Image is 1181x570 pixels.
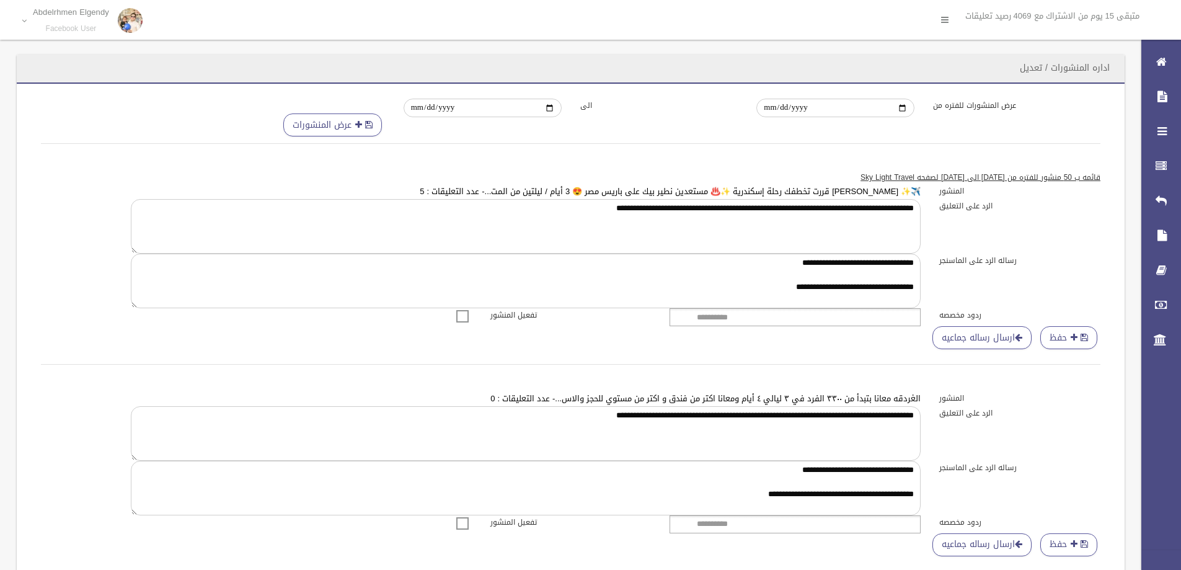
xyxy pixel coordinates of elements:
[571,99,748,112] label: الى
[932,326,1032,349] a: ارسال رساله جماعيه
[481,515,661,529] label: تفعيل المنشور
[930,391,1110,405] label: المنشور
[1040,533,1097,556] button: حفظ
[420,184,921,199] a: ✈️✨ [PERSON_NAME] قررت تخطفك رحلة إسكندرية ✨♨️ مستعدين نطير بيك على باريس مصر 😍 3 أيام / ليلتين م...
[283,114,382,136] button: عرض المنشورات
[860,171,1100,184] u: قائمه ب 50 منشور للفتره من [DATE] الى [DATE] لصفحه Sky Light Travel
[924,99,1100,112] label: عرض المنشورات للفتره من
[930,461,1110,474] label: رساله الرد على الماسنجر
[490,391,921,406] a: الغردقه معانا بتبدأ من ٣٣٠٠ الفرد في ٣ ليالي ٤ أيام ومعانا اكتر من فندق و اكتر من مستوي للحجز وال...
[481,308,661,322] label: تفعيل المنشور
[930,199,1110,213] label: الرد على التعليق
[33,7,109,17] p: Abdelrhmen Elgendy
[930,406,1110,420] label: الرد على التعليق
[930,308,1110,322] label: ردود مخصصه
[930,184,1110,198] label: المنشور
[930,254,1110,267] label: رساله الرد على الماسنجر
[33,24,109,33] small: Facebook User
[930,515,1110,529] label: ردود مخصصه
[932,533,1032,556] a: ارسال رساله جماعيه
[1040,326,1097,349] button: حفظ
[1005,56,1125,80] header: اداره المنشورات / تعديل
